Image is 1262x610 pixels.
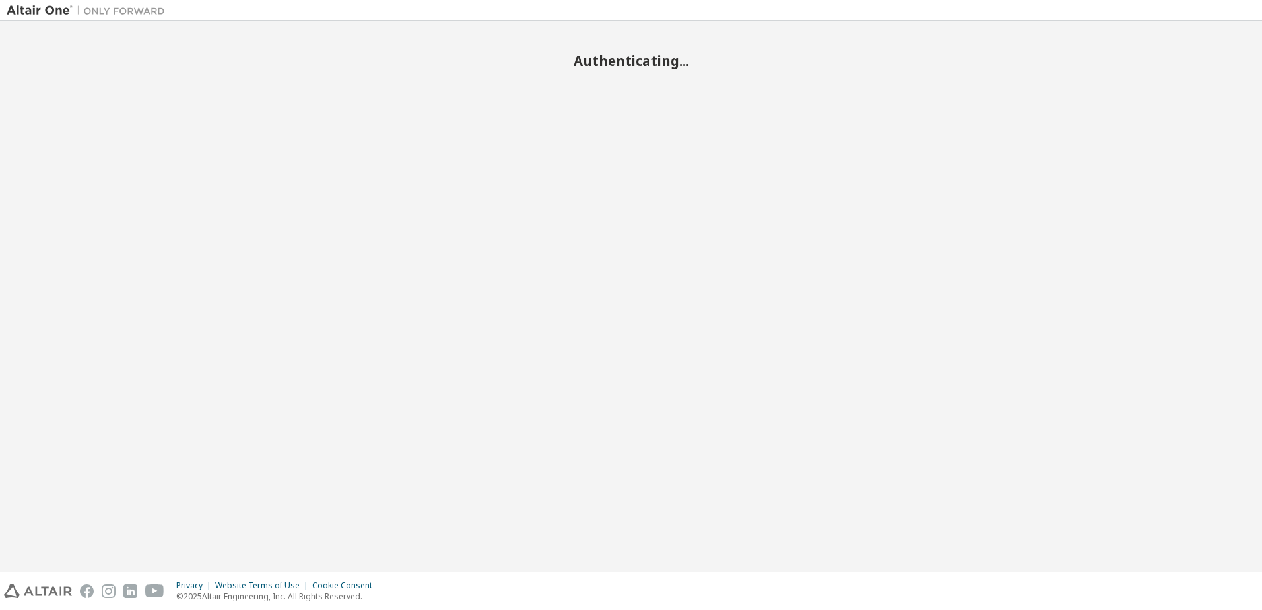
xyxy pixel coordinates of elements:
[176,580,215,591] div: Privacy
[145,584,164,598] img: youtube.svg
[4,584,72,598] img: altair_logo.svg
[312,580,380,591] div: Cookie Consent
[7,4,172,17] img: Altair One
[176,591,380,602] p: © 2025 Altair Engineering, Inc. All Rights Reserved.
[80,584,94,598] img: facebook.svg
[215,580,312,591] div: Website Terms of Use
[7,52,1255,69] h2: Authenticating...
[102,584,116,598] img: instagram.svg
[123,584,137,598] img: linkedin.svg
